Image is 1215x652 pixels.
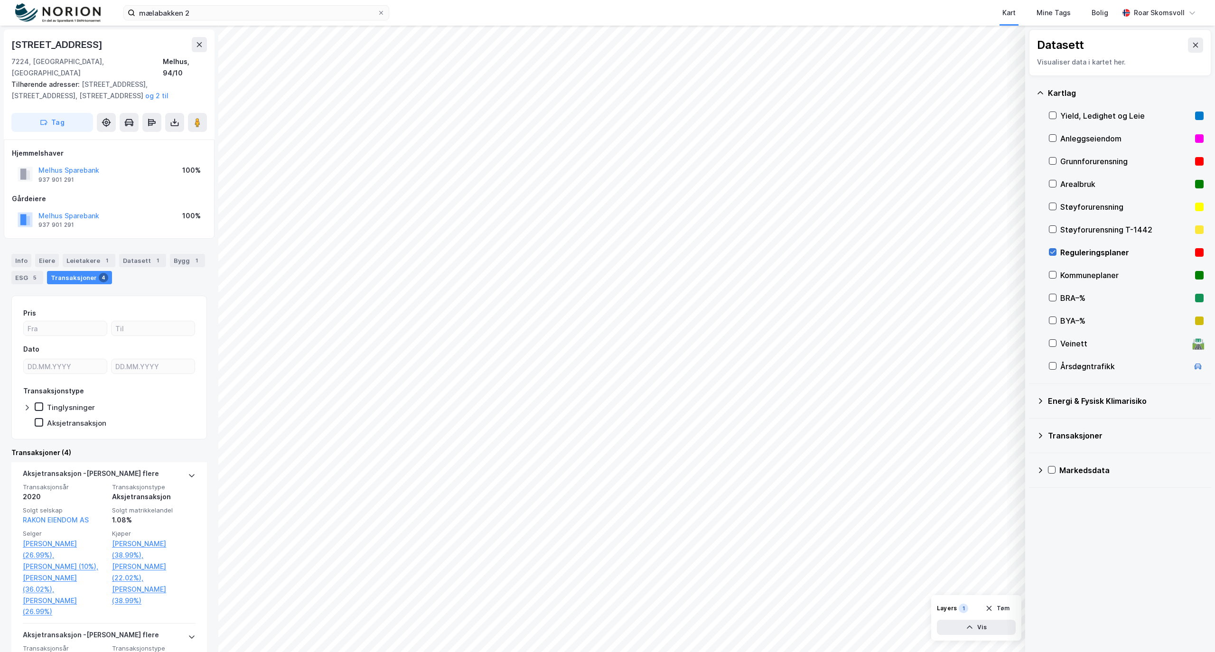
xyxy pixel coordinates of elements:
span: Kjøper [112,530,196,538]
a: [PERSON_NAME] (26.99%), [23,538,106,561]
div: Aksjetransaksjon - [PERSON_NAME] flere [23,468,159,483]
div: Aksjetransaksjon [47,419,106,428]
div: 1 [959,604,968,613]
div: Hjemmelshaver [12,148,206,159]
div: Mine Tags [1037,7,1071,19]
div: Datasett [119,254,166,267]
a: [PERSON_NAME] (38.99%) [112,584,196,606]
div: Støyforurensning [1060,201,1191,213]
div: Tinglysninger [47,403,95,412]
div: Layers [937,605,957,612]
div: 937 901 291 [38,176,74,184]
div: Visualiser data i kartet her. [1037,56,1203,68]
span: Transaksjonsår [23,483,106,491]
span: Solgt matrikkelandel [112,506,196,514]
div: 5 [30,273,39,282]
button: Vis [937,620,1016,635]
input: Søk på adresse, matrikkel, gårdeiere, leietakere eller personer [135,6,377,20]
div: Energi & Fysisk Klimarisiko [1048,395,1204,407]
div: 1 [102,256,112,265]
div: Veinett [1060,338,1188,349]
div: Markedsdata [1059,465,1204,476]
div: 937 901 291 [38,221,74,229]
div: Transaksjoner [47,271,112,284]
input: Til [112,321,195,335]
span: Solgt selskap [23,506,106,514]
div: Aksjetransaksjon [112,491,196,503]
div: Pris [23,307,36,319]
span: Tilhørende adresser: [11,80,82,88]
div: BYA–% [1060,315,1191,326]
div: Arealbruk [1060,178,1191,190]
div: Eiere [35,254,59,267]
div: ESG [11,271,43,284]
div: Info [11,254,31,267]
div: BRA–% [1060,292,1191,304]
div: 1 [192,256,201,265]
input: Fra [24,321,107,335]
iframe: Chat Widget [1168,606,1215,652]
img: norion-logo.80e7a08dc31c2e691866.png [15,3,101,23]
button: Tag [11,113,93,132]
div: Grunnforurensning [1060,156,1191,167]
span: Selger [23,530,106,538]
button: Tøm [979,601,1016,616]
input: DD.MM.YYYY [24,359,107,373]
div: Leietakere [63,254,115,267]
div: Melhus, 94/10 [163,56,207,79]
div: Transaksjoner (4) [11,447,207,458]
a: [PERSON_NAME] (22.02%), [112,561,196,584]
div: Årsdøgntrafikk [1060,361,1188,372]
span: Transaksjonstype [112,483,196,491]
div: Transaksjoner [1048,430,1204,441]
div: Reguleringsplaner [1060,247,1191,258]
div: Støyforurensning T-1442 [1060,224,1191,235]
div: Roar Skomsvoll [1134,7,1185,19]
div: 4 [99,273,108,282]
a: [PERSON_NAME] (10%), [23,561,106,572]
div: Kart [1002,7,1016,19]
div: Anleggseiendom [1060,133,1191,144]
div: Dato [23,344,39,355]
div: Bygg [170,254,205,267]
div: Kartlag [1048,87,1204,99]
div: Transaksjonstype [23,385,84,397]
a: [PERSON_NAME] (26.99%) [23,595,106,618]
div: 2020 [23,491,106,503]
div: Datasett [1037,37,1084,53]
input: DD.MM.YYYY [112,359,195,373]
div: Gårdeiere [12,193,206,205]
div: 1 [153,256,162,265]
div: [STREET_ADDRESS], [STREET_ADDRESS], [STREET_ADDRESS] [11,79,199,102]
a: RAKON EIENDOM AS [23,516,89,524]
div: 100% [182,165,201,176]
div: Bolig [1092,7,1108,19]
a: [PERSON_NAME] (36.02%), [23,572,106,595]
div: 7224, [GEOGRAPHIC_DATA], [GEOGRAPHIC_DATA] [11,56,163,79]
div: 1.08% [112,514,196,526]
div: Yield, Ledighet og Leie [1060,110,1191,121]
div: [STREET_ADDRESS] [11,37,104,52]
div: Kommuneplaner [1060,270,1191,281]
a: [PERSON_NAME] (38.99%), [112,538,196,561]
div: Aksjetransaksjon - [PERSON_NAME] flere [23,629,159,644]
div: 100% [182,210,201,222]
div: 🛣️ [1192,337,1205,350]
